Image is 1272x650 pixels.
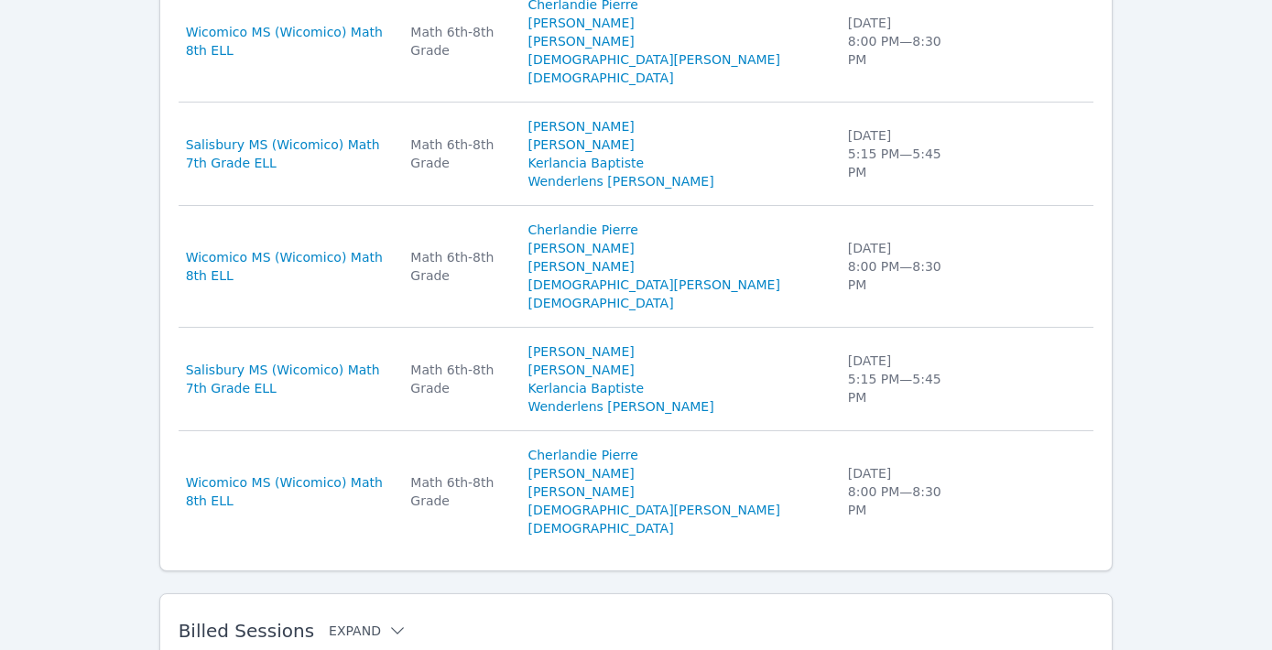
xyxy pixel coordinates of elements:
[186,135,389,172] a: Salisbury MS (Wicomico) Math 7th Grade ELL
[527,50,825,87] a: [DEMOGRAPHIC_DATA][PERSON_NAME][DEMOGRAPHIC_DATA]
[186,248,389,285] a: Wicomico MS (Wicomico) Math 8th ELL
[410,135,506,172] div: Math 6th-8th Grade
[527,446,637,464] a: Cherlandie Pierre
[410,361,506,397] div: Math 6th-8th Grade
[527,32,634,50] a: [PERSON_NAME]
[527,482,634,501] a: [PERSON_NAME]
[329,622,407,640] button: Expand
[848,464,947,519] div: [DATE] 8:00 PM — 8:30 PM
[527,397,713,416] a: Wenderlens [PERSON_NAME]
[179,431,1094,552] tr: Wicomico MS (Wicomico) Math 8th ELLMath 6th-8th GradeCherlandie Pierre[PERSON_NAME][PERSON_NAME][...
[848,126,947,181] div: [DATE] 5:15 PM — 5:45 PM
[527,379,644,397] a: Kerlancia Baptiste
[186,361,389,397] a: Salisbury MS (Wicomico) Math 7th Grade ELL
[179,103,1094,206] tr: Salisbury MS (Wicomico) Math 7th Grade ELLMath 6th-8th Grade[PERSON_NAME][PERSON_NAME]Kerlancia B...
[527,239,634,257] a: [PERSON_NAME]
[527,276,825,312] a: [DEMOGRAPHIC_DATA][PERSON_NAME][DEMOGRAPHIC_DATA]
[848,239,947,294] div: [DATE] 8:00 PM — 8:30 PM
[527,342,634,361] a: [PERSON_NAME]
[848,14,947,69] div: [DATE] 8:00 PM — 8:30 PM
[527,221,637,239] a: Cherlandie Pierre
[179,620,314,642] span: Billed Sessions
[186,473,389,510] a: Wicomico MS (Wicomico) Math 8th ELL
[527,14,634,32] a: [PERSON_NAME]
[527,257,634,276] a: [PERSON_NAME]
[179,206,1094,328] tr: Wicomico MS (Wicomico) Math 8th ELLMath 6th-8th GradeCherlandie Pierre[PERSON_NAME][PERSON_NAME][...
[527,501,825,537] a: [DEMOGRAPHIC_DATA][PERSON_NAME][DEMOGRAPHIC_DATA]
[179,328,1094,431] tr: Salisbury MS (Wicomico) Math 7th Grade ELLMath 6th-8th Grade[PERSON_NAME][PERSON_NAME]Kerlancia B...
[527,117,634,135] a: [PERSON_NAME]
[527,172,713,190] a: Wenderlens [PERSON_NAME]
[527,154,644,172] a: Kerlancia Baptiste
[186,23,389,60] a: Wicomico MS (Wicomico) Math 8th ELL
[848,352,947,406] div: [DATE] 5:15 PM — 5:45 PM
[527,361,634,379] a: [PERSON_NAME]
[410,23,506,60] div: Math 6th-8th Grade
[527,464,634,482] a: [PERSON_NAME]
[410,248,506,285] div: Math 6th-8th Grade
[527,135,634,154] a: [PERSON_NAME]
[410,473,506,510] div: Math 6th-8th Grade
